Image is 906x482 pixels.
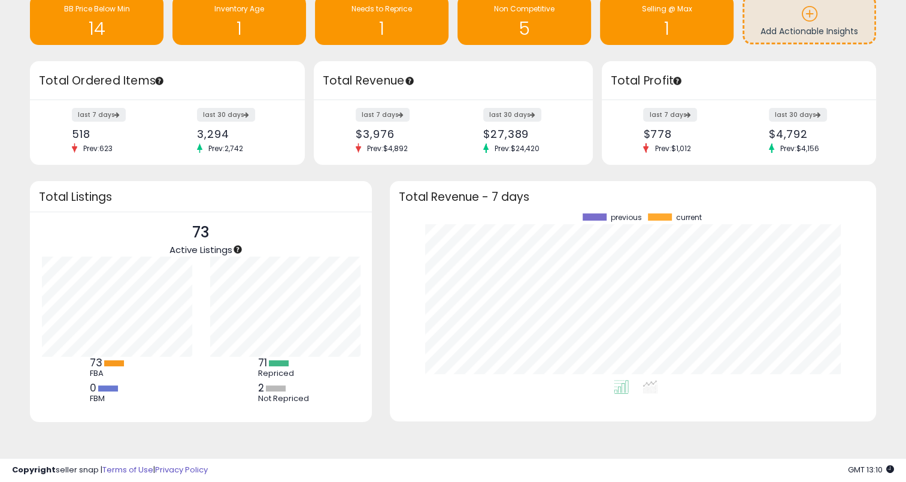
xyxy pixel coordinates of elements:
div: 518 [72,128,158,140]
a: Terms of Use [102,464,153,475]
label: last 30 days [197,108,255,122]
span: Add Actionable Insights [760,25,858,37]
span: Prev: $1,012 [649,143,696,153]
label: last 30 days [483,108,541,122]
label: last 7 days [356,108,410,122]
h1: 1 [606,19,728,38]
span: BB Price Below Min [64,4,130,14]
h1: 1 [178,19,300,38]
div: Tooltip anchor [232,244,243,255]
div: Tooltip anchor [672,76,683,86]
div: $778 [643,128,729,140]
span: Prev: $24,420 [489,143,546,153]
div: FBA [90,369,144,378]
span: Prev: $4,156 [774,143,825,153]
span: Non Competitive [494,4,554,14]
span: Needs to Reprice [352,4,412,14]
div: $27,389 [483,128,572,140]
h1: 5 [463,19,585,38]
div: 3,294 [197,128,283,140]
label: last 7 days [643,108,697,122]
div: FBM [90,394,144,403]
h3: Total Ordered Items [39,73,296,89]
div: Tooltip anchor [404,76,415,86]
label: last 7 days [72,108,126,122]
div: Repriced [258,369,312,378]
div: $4,792 [769,128,855,140]
span: previous [611,213,642,222]
b: 73 [90,356,102,370]
b: 0 [90,381,96,395]
span: Inventory Age [214,4,264,14]
h3: Total Revenue [323,73,584,89]
h3: Total Profit [611,73,868,89]
span: current [676,213,702,222]
div: $3,976 [356,128,444,140]
strong: Copyright [12,464,56,475]
span: Selling @ Max [642,4,692,14]
h3: Total Revenue - 7 days [399,192,867,201]
h3: Total Listings [39,192,363,201]
span: Active Listings [169,243,232,256]
a: Privacy Policy [155,464,208,475]
b: 2 [258,381,264,395]
b: 71 [258,356,267,370]
span: Prev: 2,742 [202,143,249,153]
p: 73 [169,221,232,244]
span: Prev: $4,892 [361,143,414,153]
span: Prev: 623 [77,143,119,153]
h1: 14 [36,19,157,38]
div: Not Repriced [258,394,312,403]
span: 2025-09-17 13:10 GMT [848,464,894,475]
h1: 1 [321,19,443,38]
div: Tooltip anchor [154,76,165,86]
label: last 30 days [769,108,827,122]
div: seller snap | | [12,465,208,476]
